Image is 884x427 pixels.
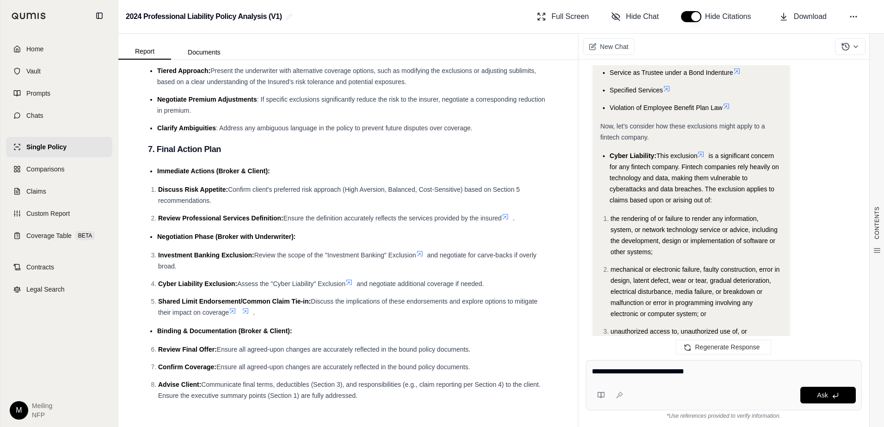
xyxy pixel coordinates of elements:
[157,124,216,132] span: Clarify Ambiguities
[6,159,112,179] a: Comparisons
[157,167,270,175] span: Immediate Actions (Broker & Client):
[6,257,112,277] a: Contracts
[75,231,95,240] span: BETA
[6,279,112,299] a: Legal Search
[12,12,46,19] img: Qumis Logo
[32,410,52,420] span: NFP
[6,181,112,201] a: Claims
[158,363,216,371] span: Confirm Coverage:
[158,298,311,305] span: Shared Limit Endorsement/Common Claim Tie-in:
[158,251,254,259] span: Investment Banking Exclusion:
[26,111,43,120] span: Chats
[695,343,760,351] span: Regenerate Response
[157,67,210,74] span: Tiered Approach:
[610,69,733,76] span: Service as Trustee under a Bond Indenture
[126,8,282,25] h2: 2024 Professional Liability Policy Analysis (V1)
[158,381,540,399] span: Communicate final terms, deductibles (Section 3), and responsibilities (e.g., claim reporting per...
[608,7,663,26] button: Hide Chat
[148,141,548,158] h3: 7. Final Action Plan
[158,280,237,287] span: Cyber Liability Exclusion:
[171,45,237,60] button: Documents
[513,214,515,222] span: .
[157,67,536,85] span: Present the underwriter with alternative coverage options, such as modifying the exclusions or ad...
[26,142,67,152] span: Single Policy
[6,39,112,59] a: Home
[157,233,295,240] span: Negotiation Phase (Broker with Underwriter):
[217,346,471,353] span: Ensure all agreed-upon changes are accurately reflected in the bound policy documents.
[237,280,345,287] span: Assess the "Cyber Liability" Exclusion
[6,105,112,126] a: Chats
[6,61,112,81] a: Vault
[26,187,46,196] span: Claims
[158,186,228,193] span: Discuss Risk Appetite:
[26,231,72,240] span: Coverage Table
[283,214,502,222] span: Ensure the definition accurately reflects the services provided by the insured
[6,137,112,157] a: Single Policy
[601,122,765,141] span: Now, let's consider how these exclusions might apply to a fintech company.
[157,96,257,103] span: Negotiate Premium Adjustments
[158,251,536,270] span: and negotiate for carve-backs if overly broad.
[600,42,628,51] span: New Chat
[26,44,43,54] span: Home
[157,96,545,114] span: : If specific exclusions significantly reduce the risk to the insurer, negotiate a corresponding ...
[610,152,779,204] span: is a significant concern for any fintech company. Fintech companies rely heavily on technology an...
[26,262,54,272] span: Contracts
[800,387,856,403] button: Ask
[6,83,112,104] a: Prompts
[533,7,593,26] button: Full Screen
[552,11,589,22] span: Full Screen
[158,186,520,204] span: Confirm client's preferred risk approach (High Aversion, Balanced, Cost-Sensitive) based on Secti...
[775,7,830,26] button: Download
[118,44,171,60] button: Report
[26,165,64,174] span: Comparisons
[873,207,881,239] span: CONTENTS
[6,226,112,246] a: Coverage TableBETA
[817,391,828,399] span: Ask
[32,401,52,410] span: Meiling
[26,67,41,76] span: Vault
[611,328,780,424] span: unauthorized access to, unauthorized use of, or unauthorized alteration of any computer or system...
[158,298,538,316] span: Discuss the implications of these endorsements and explore options to mitigate their impact on co...
[610,104,723,111] span: Violation of Employee Benefit Plan Law
[611,215,778,256] span: the rendering of or failure to render any information, system, or network technology service or a...
[158,381,201,388] span: Advise Client:
[253,309,255,316] span: .
[26,209,70,218] span: Custom Report
[26,89,50,98] span: Prompts
[254,251,416,259] span: Review the scope of the "Investment Banking" Exclusion
[610,152,657,159] span: Cyber Liability:
[657,152,698,159] span: This exclusion
[158,346,217,353] span: Review Final Offer:
[216,124,473,132] span: : Address any ambiguous language in the policy to prevent future disputes over coverage.
[216,363,470,371] span: Ensure all agreed-upon changes are accurately reflected in the bound policy documents.
[705,11,757,22] span: Hide Citations
[676,340,771,354] button: Regenerate Response
[157,327,292,335] span: Binding & Documentation (Broker & Client):
[158,214,283,222] span: Review Professional Services Definition:
[26,285,65,294] span: Legal Search
[10,401,28,420] div: M
[92,8,107,23] button: Collapse sidebar
[586,410,862,420] div: *Use references provided to verify information.
[583,38,634,55] button: New Chat
[626,11,659,22] span: Hide Chat
[356,280,484,287] span: and negotiate additional coverage if needed.
[6,203,112,224] a: Custom Report
[794,11,827,22] span: Download
[611,266,780,317] span: mechanical or electronic failure, faulty construction, error in design, latent defect, wear or te...
[610,86,663,94] span: Specified Services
